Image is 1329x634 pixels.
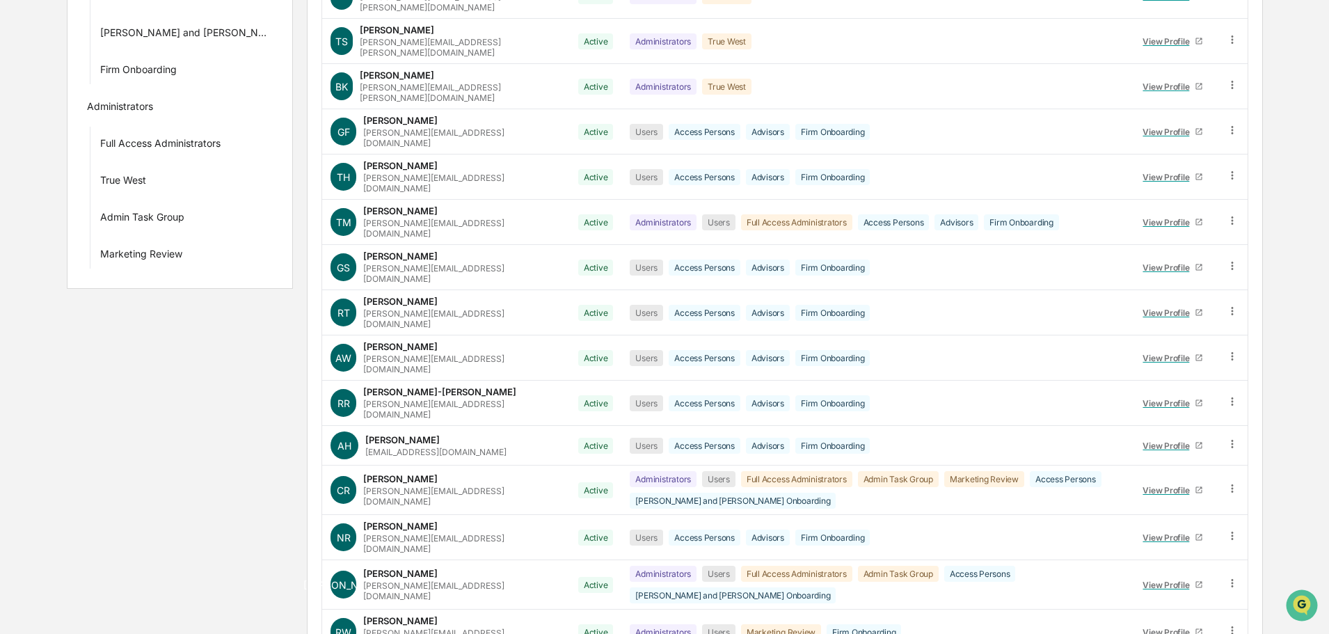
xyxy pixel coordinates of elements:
[1143,262,1195,273] div: View Profile
[746,438,790,454] div: Advisors
[630,33,697,49] div: Administrators
[14,106,39,132] img: 1746055101610-c473b297-6a78-478c-a979-82029cc54cd1
[100,63,177,80] div: Firm Onboarding
[335,81,348,93] span: BK
[746,260,790,276] div: Advisors
[363,473,438,484] div: [PERSON_NAME]
[795,350,870,366] div: Firm Onboarding
[578,395,614,411] div: Active
[363,296,438,307] div: [PERSON_NAME]
[746,305,790,321] div: Advisors
[363,308,561,329] div: [PERSON_NAME][EMAIL_ADDRESS][DOMAIN_NAME]
[8,279,95,304] a: 🖐️Preclearance
[14,176,36,198] img: Tammy Steffen
[237,111,253,127] button: Start new chat
[363,251,438,262] div: [PERSON_NAME]
[630,395,663,411] div: Users
[1137,76,1209,97] a: View Profile
[115,285,173,299] span: Attestations
[630,214,697,230] div: Administrators
[1137,435,1209,457] a: View Profile
[858,214,930,230] div: Access Persons
[363,354,561,374] div: [PERSON_NAME][EMAIL_ADDRESS][DOMAIN_NAME]
[1137,574,1209,596] a: View Profile
[363,115,438,126] div: [PERSON_NAME]
[669,530,740,546] div: Access Persons
[14,286,25,297] div: 🖐️
[746,124,790,140] div: Advisors
[1137,480,1209,501] a: View Profile
[578,482,614,498] div: Active
[335,352,351,364] span: AW
[578,305,614,321] div: Active
[1137,212,1209,233] a: View Profile
[746,350,790,366] div: Advisors
[365,447,507,457] div: [EMAIL_ADDRESS][DOMAIN_NAME]
[578,124,614,140] div: Active
[746,169,790,185] div: Advisors
[363,521,438,532] div: [PERSON_NAME]
[138,345,168,356] span: Pylon
[43,227,113,238] span: [PERSON_NAME]
[336,216,351,228] span: TM
[363,127,561,148] div: [PERSON_NAME][EMAIL_ADDRESS][DOMAIN_NAME]
[1143,81,1195,92] div: View Profile
[1143,36,1195,47] div: View Profile
[360,70,434,81] div: [PERSON_NAME]
[669,395,740,411] div: Access Persons
[363,218,561,239] div: [PERSON_NAME][EMAIL_ADDRESS][DOMAIN_NAME]
[337,440,351,452] span: AH
[1143,127,1195,137] div: View Profile
[101,286,112,297] div: 🗄️
[1137,31,1209,52] a: View Profile
[337,484,350,496] span: CR
[669,260,740,276] div: Access Persons
[630,260,663,276] div: Users
[741,214,852,230] div: Full Access Administrators
[746,395,790,411] div: Advisors
[1143,441,1195,451] div: View Profile
[578,438,614,454] div: Active
[1137,257,1209,278] a: View Profile
[1143,485,1195,496] div: View Profile
[1143,217,1195,228] div: View Profile
[630,587,836,603] div: [PERSON_NAME] and [PERSON_NAME] Onboarding
[630,530,663,546] div: Users
[100,174,146,191] div: True West
[795,305,870,321] div: Firm Onboarding
[337,397,350,409] span: RR
[216,152,253,168] button: See all
[363,173,561,193] div: [PERSON_NAME][EMAIL_ADDRESS][DOMAIN_NAME]
[1143,353,1195,363] div: View Profile
[98,344,168,356] a: Powered byPylon
[123,189,152,200] span: [DATE]
[1143,580,1195,590] div: View Profile
[337,262,350,274] span: GS
[858,471,939,487] div: Admin Task Group
[702,471,735,487] div: Users
[116,189,120,200] span: •
[363,615,438,626] div: [PERSON_NAME]
[702,214,735,230] div: Users
[14,312,25,324] div: 🔎
[360,37,562,58] div: [PERSON_NAME][EMAIL_ADDRESS][PERSON_NAME][DOMAIN_NAME]
[578,260,614,276] div: Active
[1137,527,1209,548] a: View Profile
[795,438,870,454] div: Firm Onboarding
[337,171,350,183] span: TH
[630,350,663,366] div: Users
[984,214,1058,230] div: Firm Onboarding
[1143,308,1195,318] div: View Profile
[669,305,740,321] div: Access Persons
[1137,393,1209,414] a: View Profile
[795,530,870,546] div: Firm Onboarding
[578,33,614,49] div: Active
[578,169,614,185] div: Active
[335,35,348,47] span: TS
[630,471,697,487] div: Administrators
[8,306,93,331] a: 🔎Data Lookup
[14,29,253,51] p: How can we help?
[363,205,438,216] div: [PERSON_NAME]
[630,305,663,321] div: Users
